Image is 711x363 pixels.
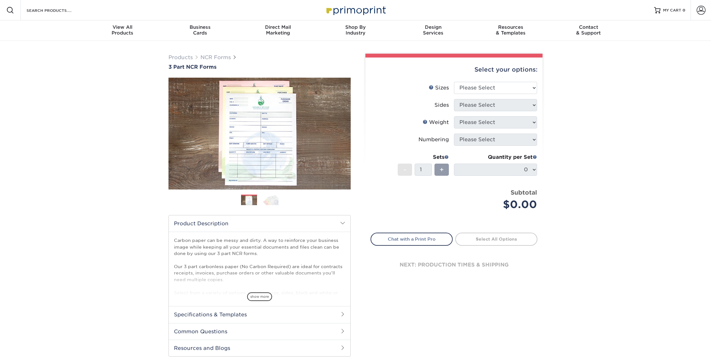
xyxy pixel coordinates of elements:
span: Business [161,24,239,30]
div: Marketing [239,24,317,36]
div: Products [84,24,161,36]
div: Sizes [429,84,449,92]
span: show more [247,292,272,301]
a: BusinessCards [161,20,239,41]
div: Quantity per Set [454,153,537,161]
img: Primoprint [324,3,387,17]
a: Chat with a Print Pro [371,233,453,245]
a: 3 Part NCR Forms [168,64,351,70]
span: 0 [683,8,685,12]
div: Sets [398,153,449,161]
a: Contact& Support [550,20,627,41]
img: 3 Part NCR Forms 01 [168,71,351,197]
h2: Product Description [169,215,350,232]
div: next: production times & shipping [371,246,537,284]
a: NCR Forms [200,54,231,60]
a: Products [168,54,193,60]
div: Sides [434,101,449,109]
h2: Common Questions [169,323,350,340]
span: Resources [472,24,550,30]
span: Direct Mail [239,24,317,30]
a: DesignServices [394,20,472,41]
span: - [403,165,406,174]
div: Services [394,24,472,36]
h2: Resources and Blogs [169,340,350,356]
div: Weight [423,119,449,126]
a: Resources& Templates [472,20,550,41]
img: NCR Forms 01 [241,195,257,206]
input: SEARCH PRODUCTS..... [26,6,88,14]
span: + [440,165,444,174]
span: Shop By [317,24,395,30]
p: Carbon paper can be messy and dirty. A way to reinforce your business image while keeping all you... [174,237,345,315]
img: NCR Forms 02 [262,194,278,205]
div: $0.00 [459,197,537,212]
a: Direct MailMarketing [239,20,317,41]
span: 3 Part NCR Forms [168,64,216,70]
div: & Templates [472,24,550,36]
div: & Support [550,24,627,36]
a: Shop ByIndustry [317,20,395,41]
div: Industry [317,24,395,36]
span: View All [84,24,161,30]
a: Select All Options [455,233,537,245]
span: Contact [550,24,627,30]
span: Design [394,24,472,30]
a: View AllProducts [84,20,161,41]
div: Select your options: [371,58,537,82]
strong: Subtotal [511,189,537,196]
span: MY CART [663,8,681,13]
div: Cards [161,24,239,36]
h2: Specifications & Templates [169,306,350,323]
div: Numbering [418,136,449,143]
